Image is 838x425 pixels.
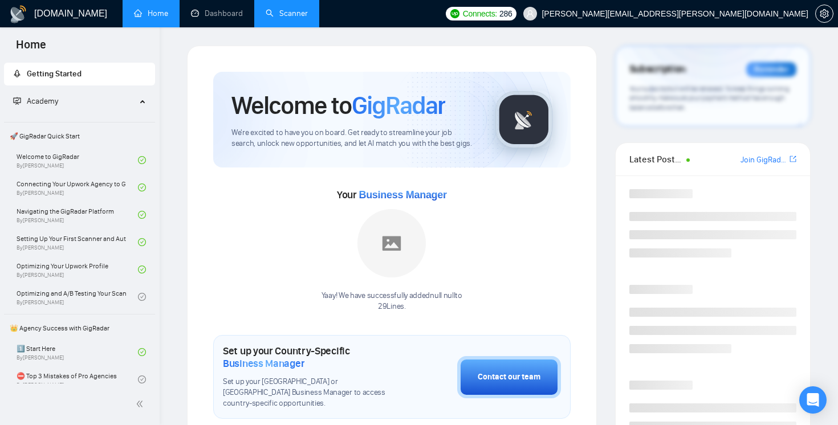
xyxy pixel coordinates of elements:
span: rocket [13,70,21,77]
span: check-circle [138,265,146,273]
span: check-circle [138,293,146,301]
span: fund-projection-screen [13,97,21,105]
span: Your [337,189,447,201]
h1: Set up your Country-Specific [223,345,400,370]
span: check-circle [138,375,146,383]
span: Getting Started [27,69,82,79]
p: 29Lines . [322,301,462,312]
a: export [790,154,796,165]
a: Navigating the GigRadar PlatformBy[PERSON_NAME] [17,202,138,227]
span: check-circle [138,348,146,356]
span: double-left [136,398,147,410]
div: Contact our team [478,371,540,383]
button: Contact our team [457,356,561,398]
img: upwork-logo.png [450,9,459,18]
span: Latest Posts from the GigRadar Community [629,152,684,166]
span: check-circle [138,211,146,219]
span: GigRadar [352,90,445,121]
span: Home [7,36,55,60]
span: 🚀 GigRadar Quick Start [5,125,154,148]
span: Academy [13,96,58,106]
div: Open Intercom Messenger [799,386,827,414]
span: Your subscription will be renewed. To keep things running smoothly, make sure your payment method... [629,84,790,112]
a: Join GigRadar Slack Community [741,154,787,166]
img: placeholder.png [357,209,426,277]
span: Subscription [629,60,686,79]
a: Setting Up Your First Scanner and Auto-BidderBy[PERSON_NAME] [17,230,138,255]
a: Welcome to GigRadarBy[PERSON_NAME] [17,148,138,173]
a: homeHome [134,9,168,18]
span: check-circle [138,238,146,246]
div: Reminder [746,62,796,77]
span: user [526,10,534,18]
button: setting [815,5,833,23]
span: We're excited to have you on board. Get ready to streamline your job search, unlock new opportuni... [231,128,477,149]
span: 👑 Agency Success with GigRadar [5,317,154,340]
span: 286 [499,7,512,20]
li: Getting Started [4,63,155,85]
span: check-circle [138,183,146,191]
a: searchScanner [266,9,308,18]
span: Business Manager [223,357,304,370]
h1: Welcome to [231,90,445,121]
a: Optimizing and A/B Testing Your Scanner for Better ResultsBy[PERSON_NAME] [17,284,138,309]
a: ⛔ Top 3 Mistakes of Pro AgenciesBy[PERSON_NAME] [17,367,138,392]
a: 1️⃣ Start HereBy[PERSON_NAME] [17,340,138,365]
a: setting [815,9,833,18]
span: export [790,154,796,164]
span: Connects: [463,7,497,20]
span: Set up your [GEOGRAPHIC_DATA] or [GEOGRAPHIC_DATA] Business Manager to access country-specific op... [223,377,400,409]
a: Optimizing Your Upwork ProfileBy[PERSON_NAME] [17,257,138,282]
div: Yaay! We have successfully added null null to [322,291,462,312]
a: Connecting Your Upwork Agency to GigRadarBy[PERSON_NAME] [17,175,138,200]
span: Business Manager [359,189,446,201]
img: logo [9,5,27,23]
a: dashboardDashboard [191,9,243,18]
span: setting [816,9,833,18]
span: Academy [27,96,58,106]
img: gigradar-logo.png [495,91,552,148]
span: check-circle [138,156,146,164]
